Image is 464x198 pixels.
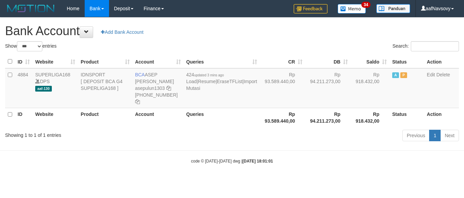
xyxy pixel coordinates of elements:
[305,108,351,127] th: Rp 94.211.273,00
[135,72,145,77] span: BCA
[260,55,305,68] th: CR: activate to sort column ascending
[186,79,197,84] a: Load
[338,4,366,14] img: Button%20Memo.svg
[305,55,351,68] th: DB: activate to sort column ascending
[440,130,459,141] a: Next
[411,41,459,51] input: Search:
[132,108,184,127] th: Account
[351,55,389,68] th: Saldo: activate to sort column ascending
[294,4,328,14] img: Feedback.jpg
[376,4,410,13] img: panduan.png
[78,68,132,108] td: IDNSPORT [ DEPOSIT BCA G4 SUPERLIGA168 ]
[35,72,70,77] a: SUPERLIGA168
[5,129,188,139] div: Showing 1 to 1 of 1 entries
[184,55,260,68] th: Queries: activate to sort column ascending
[393,41,459,51] label: Search:
[97,26,148,38] a: Add Bank Account
[198,79,216,84] a: Resume
[260,108,305,127] th: Rp 93.589.440,00
[191,159,273,164] small: code © [DATE]-[DATE] dwg |
[429,130,441,141] a: 1
[389,55,424,68] th: Status
[132,68,184,108] td: ASEP [PERSON_NAME] [PHONE_NUMBER]
[135,99,140,104] a: Copy 4062281875 to clipboard
[35,86,52,92] span: aaf-130
[351,108,389,127] th: Rp 918.432,00
[5,24,459,38] h1: Bank Account
[5,3,57,14] img: MOTION_logo.png
[424,108,459,127] th: Action
[186,72,224,77] span: 424
[184,108,260,127] th: Queries
[402,130,429,141] a: Previous
[389,108,424,127] th: Status
[186,79,257,91] a: Import Mutasi
[424,55,459,68] th: Action
[33,55,78,68] th: Website: activate to sort column ascending
[33,108,78,127] th: Website
[33,68,78,108] td: DPS
[15,68,33,108] td: 4884
[78,55,132,68] th: Product: activate to sort column ascending
[15,108,33,127] th: ID
[400,72,407,78] span: Paused
[260,68,305,108] td: Rp 93.589.440,00
[17,41,42,51] select: Showentries
[436,72,450,77] a: Delete
[305,68,351,108] td: Rp 94.211.273,00
[351,68,389,108] td: Rp 918.432,00
[392,72,399,78] span: Active
[361,2,371,8] span: 34
[15,55,33,68] th: ID: activate to sort column ascending
[78,108,132,127] th: Product
[242,159,273,164] strong: [DATE] 18:01:01
[132,55,184,68] th: Account: activate to sort column ascending
[427,72,435,77] a: Edit
[5,41,57,51] label: Show entries
[217,79,242,84] a: EraseTFList
[166,85,171,91] a: Copy asepulun1303 to clipboard
[194,73,224,77] span: updated 3 mins ago
[186,72,257,91] span: | | |
[135,85,165,91] a: asepulun1303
